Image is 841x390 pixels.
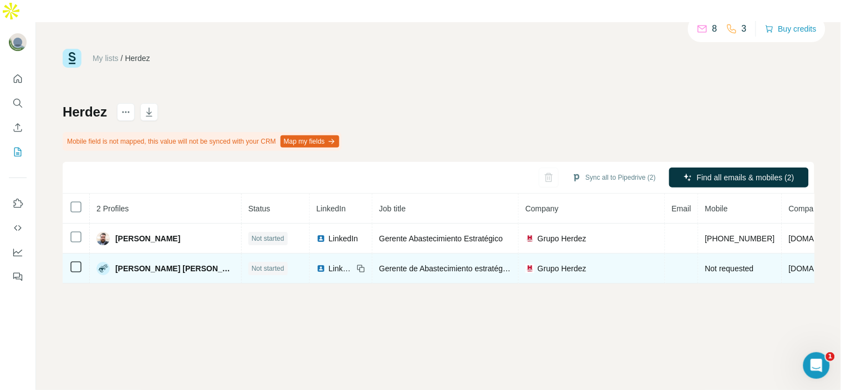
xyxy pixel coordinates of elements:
span: [PERSON_NAME] [PERSON_NAME] [115,263,235,274]
a: My lists [93,54,119,63]
span: Gerente de Abastecimiento estratégico [379,264,513,273]
span: Grupo Herdez [538,233,587,244]
span: Mobile [705,204,728,213]
p: 3 [742,22,747,36]
span: 2 Profiles [96,204,129,213]
p: 8 [712,22,717,36]
iframe: Intercom live chat [803,352,830,379]
button: Buy credits [765,21,817,37]
img: company-logo [526,264,534,273]
span: Email [672,204,691,213]
button: Sync all to Pipedrive (2) [564,169,664,186]
span: LinkedIn [317,204,346,213]
span: Job title [379,204,406,213]
span: LinkedIn [329,263,353,274]
button: My lists [9,142,27,162]
img: LinkedIn logo [317,234,325,243]
div: Mobile field is not mapped, this value will not be synced with your CRM [63,132,342,151]
span: Company [526,204,559,213]
button: actions [117,103,135,121]
button: Quick start [9,69,27,89]
span: Not requested [705,264,754,273]
button: Search [9,93,27,113]
img: Avatar [9,33,27,51]
li: / [121,53,123,64]
button: Use Surfe on LinkedIn [9,194,27,214]
h1: Herdez [63,103,107,121]
span: Find all emails & mobiles (2) [697,172,794,183]
span: [PHONE_NUMBER] [705,234,775,243]
img: LinkedIn logo [317,264,325,273]
img: Avatar [96,232,110,245]
span: Gerente Abastecimiento Estratégico [379,234,503,243]
span: Grupo Herdez [538,263,587,274]
button: Enrich CSV [9,118,27,138]
img: Surfe Logo [63,49,81,68]
img: Avatar [96,262,110,275]
button: Feedback [9,267,27,287]
span: Status [248,204,271,213]
button: Dashboard [9,242,27,262]
div: Herdez [125,53,150,64]
button: Use Surfe API [9,218,27,238]
span: Not started [252,264,284,273]
img: company-logo [526,234,534,243]
span: [PERSON_NAME] [115,233,180,244]
span: Not started [252,234,284,244]
span: LinkedIn [329,233,358,244]
span: 1 [826,352,835,361]
button: Map my fields [281,135,339,148]
button: Find all emails & mobiles (2) [669,168,809,188]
